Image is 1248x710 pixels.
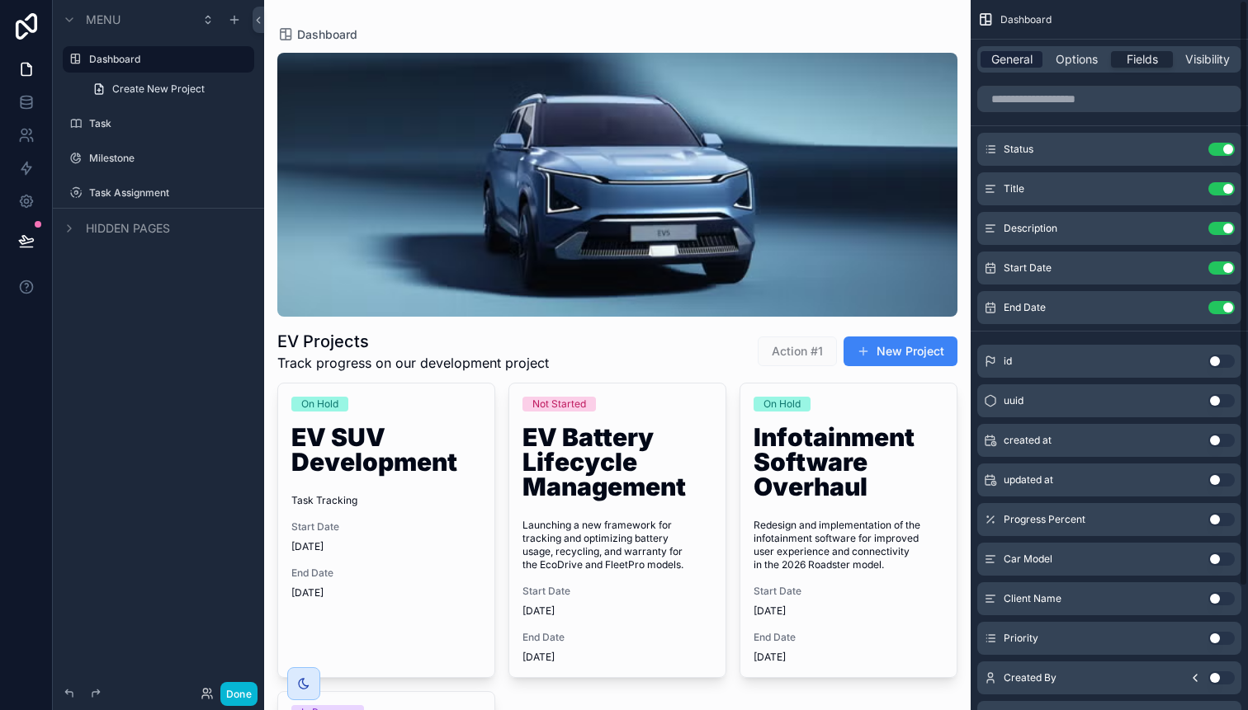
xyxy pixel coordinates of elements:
a: Create New Project [83,76,254,102]
span: End Date [522,631,712,644]
button: New Project [844,336,957,366]
span: [DATE] [522,604,712,618]
span: Task Tracking [291,494,481,507]
h1: Infotainment Software Overhaul [754,425,943,505]
span: Options [1056,51,1098,68]
h1: EV Battery Lifecycle Management [522,425,712,505]
span: updated at [1004,473,1053,487]
span: Description [1004,222,1057,235]
div: On Hold [301,397,338,411]
span: Visibility [1185,51,1230,68]
span: Start Date [291,520,481,534]
a: On HoldInfotainment Software OverhaulRedesign and implementation of the infotainment software for... [740,383,957,678]
span: Car Model [1004,552,1052,566]
span: [DATE] [754,604,943,618]
span: Title [1004,182,1024,195]
span: Client Name [1004,592,1061,605]
span: [DATE] [291,540,481,553]
span: id [1004,355,1012,368]
span: Launching a new framework for tracking and optimizing battery usage, recycling, and warranty for ... [522,519,712,571]
span: Start Date [1004,261,1052,275]
span: Progress Percent [1004,513,1085,526]
span: created at [1004,434,1052,447]
span: Fields [1127,51,1158,68]
span: General [991,51,1033,68]
span: Priority [1004,632,1038,645]
label: Milestone [89,152,251,165]
h1: EV SUV Development [291,425,481,481]
a: Not StartedEV Battery Lifecycle ManagementLaunching a new framework for tracking and optimizing b... [508,383,726,678]
span: End Date [291,567,481,580]
span: Start Date [754,585,943,598]
span: Track progress on our development project [277,353,549,373]
span: Dashboard [297,26,357,43]
label: Task Assignment [89,186,251,200]
button: Done [220,682,258,706]
span: End Date [754,631,943,644]
a: On HoldEV SUV DevelopmentTask TrackingStart Date[DATE]End Date[DATE] [277,383,495,678]
span: Hidden pages [86,220,170,237]
span: Created By [1004,671,1057,684]
span: [DATE] [522,651,712,664]
span: [DATE] [754,651,943,664]
span: Status [1004,143,1033,156]
span: End Date [1004,301,1046,314]
h1: EV Projects [277,330,549,353]
span: Create New Project [112,82,205,96]
a: Dashboard [277,26,357,43]
label: Task [89,117,251,130]
span: uuid [1004,394,1023,407]
div: Not Started [532,397,586,411]
span: Menu [86,12,121,28]
label: Dashboard [89,53,244,66]
div: On Hold [763,397,801,411]
span: Redesign and implementation of the infotainment software for improved user experience and connect... [754,519,943,571]
span: Start Date [522,585,712,598]
span: Dashboard [1000,13,1052,26]
span: [DATE] [291,586,481,600]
